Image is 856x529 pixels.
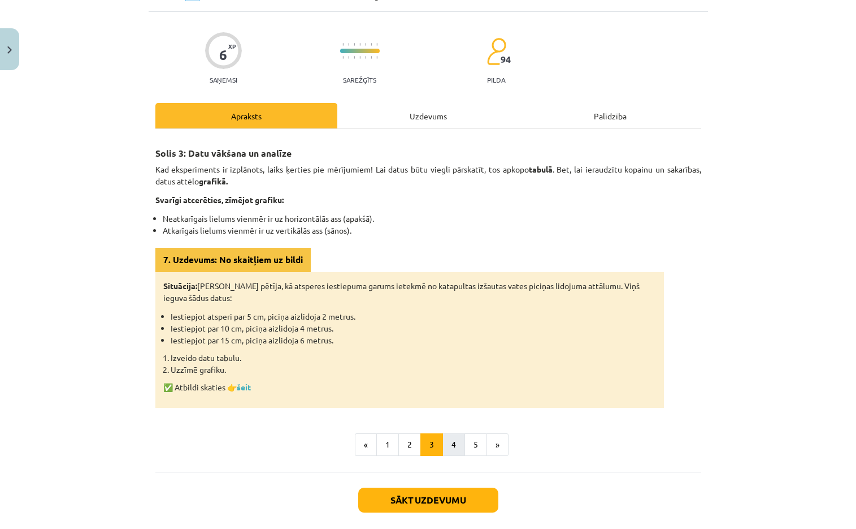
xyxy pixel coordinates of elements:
div: Palīdzība [519,103,701,128]
strong: Situācija: [163,281,197,291]
img: icon-short-line-57e1e144782c952c97e751825c79c345078a6d821885a25fce030b3d8c18986b.svg [365,56,366,59]
img: icon-short-line-57e1e144782c952c97e751825c79c345078a6d821885a25fce030b3d8c18986b.svg [354,56,355,59]
img: icon-short-line-57e1e144782c952c97e751825c79c345078a6d821885a25fce030b3d8c18986b.svg [359,56,360,59]
button: 4 [442,433,465,456]
div: Uzdevums [337,103,519,128]
button: 5 [464,433,487,456]
img: icon-short-line-57e1e144782c952c97e751825c79c345078a6d821885a25fce030b3d8c18986b.svg [376,56,377,59]
p: ✅ Atbildi skaties 👉 [163,381,656,393]
img: icon-short-line-57e1e144782c952c97e751825c79c345078a6d821885a25fce030b3d8c18986b.svg [371,56,372,59]
img: students-c634bb4e5e11cddfef0936a35e636f08e4e9abd3cc4e673bd6f9a4125e45ecb1.svg [486,37,506,66]
p: Saņemsi [205,76,242,84]
li: Uzzīmē grafiku. [171,364,656,376]
li: Iestiepjot atsperi par 5 cm, piciņa aizlidoja 2 metrus. [171,311,656,322]
button: « [355,433,377,456]
strong: grafikā. [199,176,228,186]
button: 2 [398,433,421,456]
img: icon-short-line-57e1e144782c952c97e751825c79c345078a6d821885a25fce030b3d8c18986b.svg [359,43,360,46]
li: Izveido datu tabulu. [171,352,656,364]
li: Iestiepjot par 10 cm, piciņa aizlidoja 4 metrus. [171,322,656,334]
li: Iestiepjot par 15 cm, piciņa aizlidoja 6 metrus. [171,334,656,346]
strong: Svarīgi atcerēties, zīmējot grafiku: [155,195,284,205]
div: 7. Uzdevums: No skaitļiem uz bildi [155,248,311,272]
img: icon-short-line-57e1e144782c952c97e751825c79c345078a6d821885a25fce030b3d8c18986b.svg [348,43,349,46]
img: icon-short-line-57e1e144782c952c97e751825c79c345078a6d821885a25fce030b3d8c18986b.svg [365,43,366,46]
img: icon-close-lesson-0947bae3869378f0d4975bcd49f059093ad1ed9edebbc8119c70593378902aed.svg [7,46,12,54]
div: Apraksts [155,103,337,128]
span: XP [228,43,236,49]
img: icon-short-line-57e1e144782c952c97e751825c79c345078a6d821885a25fce030b3d8c18986b.svg [342,56,344,59]
img: icon-short-line-57e1e144782c952c97e751825c79c345078a6d821885a25fce030b3d8c18986b.svg [371,43,372,46]
button: 3 [420,433,443,456]
img: icon-short-line-57e1e144782c952c97e751825c79c345078a6d821885a25fce030b3d8c18986b.svg [342,43,344,46]
div: 6 [219,47,227,63]
a: šeit [237,382,251,392]
img: icon-short-line-57e1e144782c952c97e751825c79c345078a6d821885a25fce030b3d8c18986b.svg [376,43,377,46]
p: Kad eksperiments ir izplānots, laiks ķerties pie mērījumiem! Lai datus būtu viegli pārskatīt, tos... [155,164,701,187]
p: [PERSON_NAME] pētīja, kā atsperes iestiepuma garums ietekmē no katapultas izšautas vates piciņas ... [163,280,656,304]
li: Atkarīgais lielums vienmēr ir uz vertikālās ass (sānos). [163,225,701,236]
p: Sarežģīts [343,76,376,84]
button: » [486,433,509,456]
strong: Solis 3: Datu vākšana un analīze [155,147,292,159]
span: 94 [501,54,511,64]
nav: Page navigation example [155,433,701,456]
strong: tabulā [529,164,553,174]
img: icon-short-line-57e1e144782c952c97e751825c79c345078a6d821885a25fce030b3d8c18986b.svg [354,43,355,46]
button: Sākt uzdevumu [358,488,498,513]
li: Neatkarīgais lielums vienmēr ir uz horizontālās ass (apakšā). [163,213,701,225]
img: icon-short-line-57e1e144782c952c97e751825c79c345078a6d821885a25fce030b3d8c18986b.svg [348,56,349,59]
button: 1 [376,433,399,456]
p: pilda [487,76,505,84]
